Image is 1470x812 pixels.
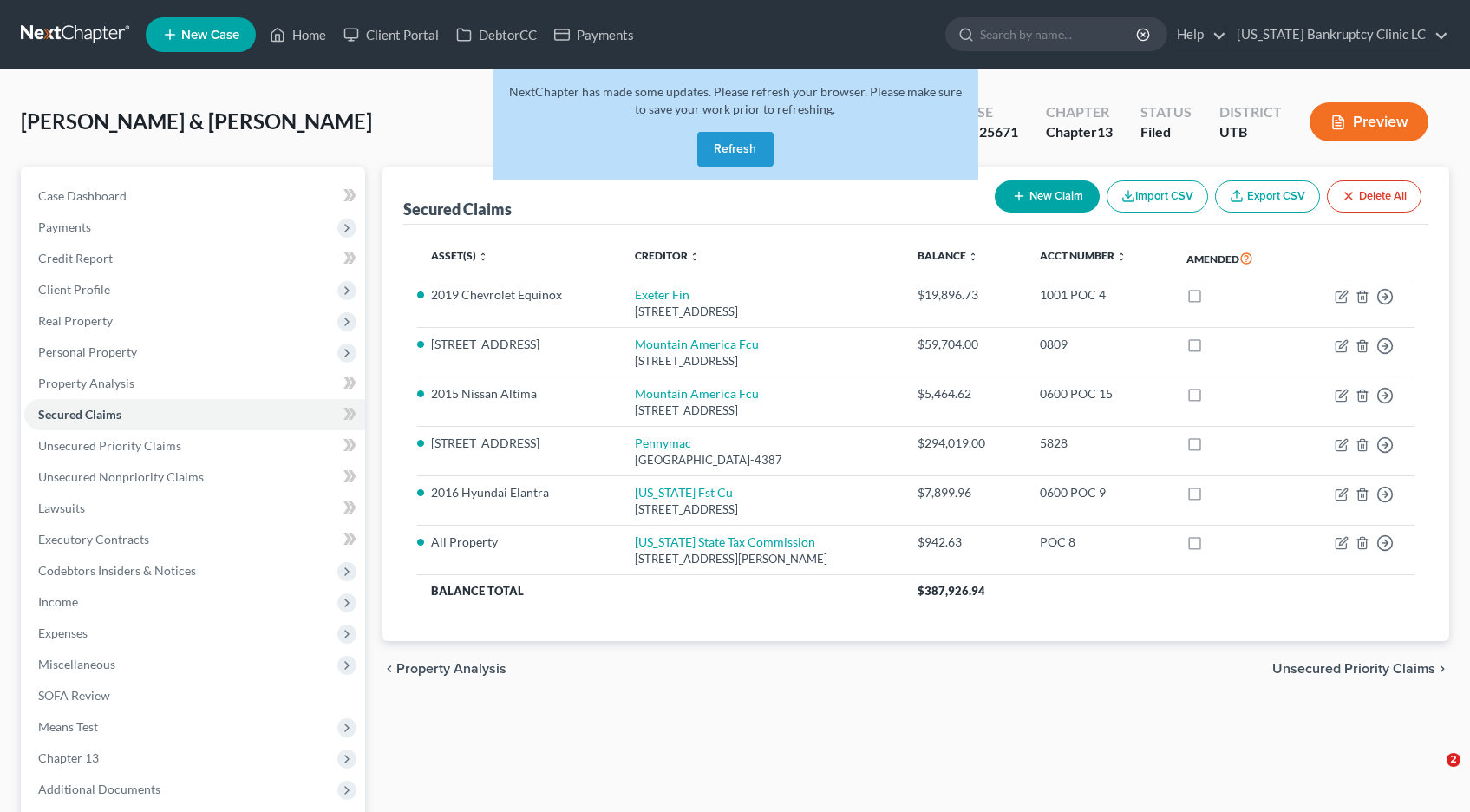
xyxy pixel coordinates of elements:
[918,249,978,262] a: Balance unfold_more
[918,534,1012,551] div: $942.63
[1040,534,1159,551] div: POC 8
[24,462,365,493] a: Unsecured Nonpriority Claims
[968,252,978,262] i: unfold_more
[918,435,1012,452] div: $294,019.00
[38,501,85,515] span: Lawsuits
[635,353,890,370] div: [STREET_ADDRESS]
[431,435,607,452] li: [STREET_ADDRESS]
[918,385,1012,403] div: $5,464.62
[181,29,239,42] span: New Case
[509,84,962,116] span: NextChapter has made some updates. Please refresh your browser. Please make sure to save your wor...
[24,243,365,274] a: Credit Report
[1140,122,1192,142] div: Filed
[1272,662,1449,676] button: Unsecured Priority Claims chevron_right
[697,132,774,167] button: Refresh
[431,534,607,551] li: All Property
[635,337,759,351] a: Mountain America Fcu
[958,102,1018,122] div: Case
[24,430,365,462] a: Unsecured Priority Claims
[24,524,365,555] a: Executory Contracts
[38,688,110,703] span: SOFA Review
[431,286,607,304] li: 2019 Chevrolet Equinox
[918,584,985,598] span: $387,926.94
[1040,286,1159,304] div: 1001 POC 4
[431,385,607,403] li: 2015 Nissan Altima
[431,336,607,353] li: [STREET_ADDRESS]
[417,575,904,606] th: Balance Total
[24,680,365,711] a: SOFA Review
[38,657,115,671] span: Miscellaneous
[478,252,488,262] i: unfold_more
[1219,102,1282,122] div: District
[958,122,1018,142] div: 25-25671
[38,438,181,453] span: Unsecured Priority Claims
[38,625,88,640] span: Expenses
[24,180,365,212] a: Case Dashboard
[635,304,890,320] div: [STREET_ADDRESS]
[38,313,113,328] span: Real Property
[382,662,396,676] i: chevron_left
[918,336,1012,353] div: $59,704.00
[1168,19,1226,50] a: Help
[1173,239,1294,278] th: Amended
[1272,662,1435,676] span: Unsecured Priority Claims
[38,532,149,547] span: Executory Contracts
[1327,180,1421,213] button: Delete All
[431,249,488,262] a: Asset(s) unfold_more
[1215,180,1320,213] a: Export CSV
[1116,252,1127,262] i: unfold_more
[21,108,372,134] span: [PERSON_NAME] & [PERSON_NAME]
[1435,662,1449,676] i: chevron_right
[24,399,365,430] a: Secured Claims
[38,188,127,203] span: Case Dashboard
[918,484,1012,501] div: $7,899.96
[1219,122,1282,142] div: UTB
[335,19,448,50] a: Client Portal
[1040,484,1159,501] div: 0600 POC 9
[1040,385,1159,403] div: 0600 POC 15
[38,219,91,234] span: Payments
[635,534,815,549] a: [US_STATE] State Tax Commission
[1310,102,1428,141] button: Preview
[1447,753,1460,767] span: 2
[1046,122,1113,142] div: Chapter
[38,407,121,422] span: Secured Claims
[38,282,110,297] span: Client Profile
[403,199,512,219] div: Secured Claims
[38,376,134,390] span: Property Analysis
[261,19,335,50] a: Home
[1107,180,1208,213] button: Import CSV
[635,403,890,419] div: [STREET_ADDRESS]
[38,782,160,796] span: Additional Documents
[24,368,365,399] a: Property Analysis
[1228,19,1448,50] a: [US_STATE] Bankruptcy Clinic LC
[635,249,700,262] a: Creditor unfold_more
[382,662,506,676] button: chevron_left Property Analysis
[24,493,365,524] a: Lawsuits
[431,484,607,501] li: 2016 Hyundai Elantra
[995,180,1100,213] button: New Claim
[1040,435,1159,452] div: 5828
[980,18,1139,50] input: Search by name...
[635,452,890,468] div: [GEOGRAPHIC_DATA]-4387
[918,286,1012,304] div: $19,896.73
[1411,753,1453,795] iframe: Intercom live chat
[38,563,196,578] span: Codebtors Insiders & Notices
[38,344,137,359] span: Personal Property
[1097,123,1113,140] span: 13
[635,551,890,567] div: [STREET_ADDRESS][PERSON_NAME]
[635,501,890,518] div: [STREET_ADDRESS]
[689,252,700,262] i: unfold_more
[1040,249,1127,262] a: Acct Number unfold_more
[635,386,759,401] a: Mountain America Fcu
[38,469,204,484] span: Unsecured Nonpriority Claims
[635,287,689,302] a: Exeter Fin
[38,719,98,734] span: Means Test
[1040,336,1159,353] div: 0809
[546,19,643,50] a: Payments
[38,594,78,609] span: Income
[38,251,113,265] span: Credit Report
[635,485,733,500] a: [US_STATE] Fst Cu
[635,435,691,450] a: Pennymac
[448,19,546,50] a: DebtorCC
